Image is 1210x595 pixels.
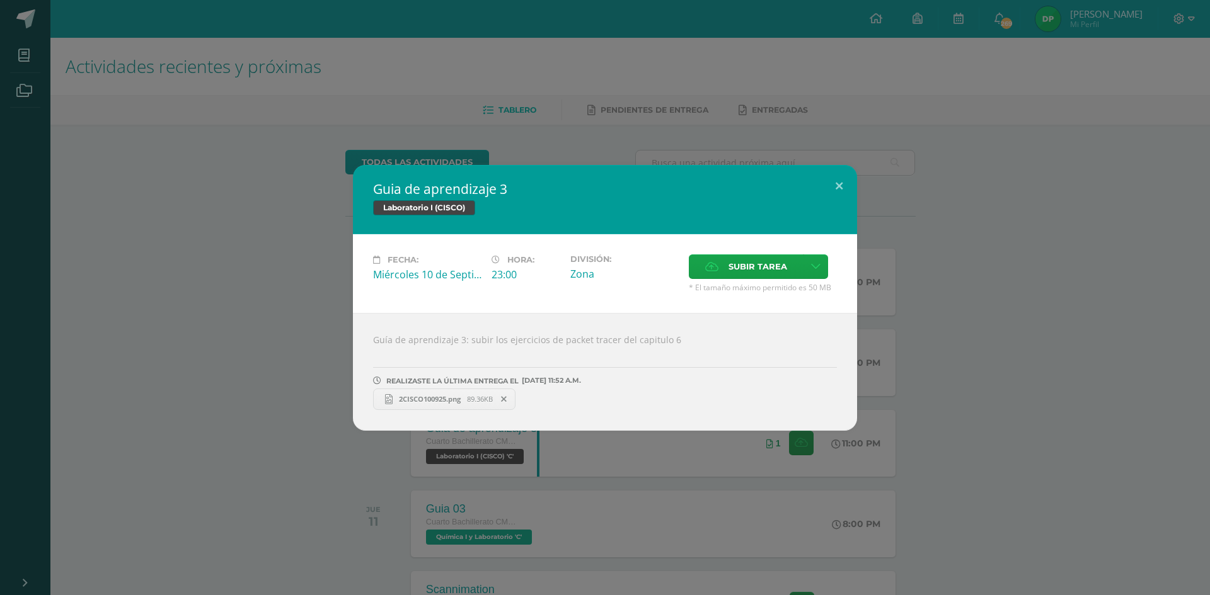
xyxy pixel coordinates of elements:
a: 2CISCO100925.png 89.36KB [373,388,516,410]
span: Remover entrega [493,392,515,406]
div: 23:00 [492,268,560,281]
label: División: [570,254,679,264]
span: 2CISCO100925.png [393,394,467,404]
span: Hora: [507,255,534,264]
span: REALIZASTE LA ÚLTIMA ENTREGA EL [386,377,519,385]
span: * El tamaño máximo permitido es 50 MB [689,282,837,293]
button: Close (Esc) [821,165,857,208]
div: Guía de aprendizaje 3: subir los ejercicios de packet tracer del capitulo 6 [353,313,857,431]
span: Subir tarea [729,255,787,278]
h2: Guia de aprendizaje 3 [373,180,837,198]
span: Laboratorio I (CISCO) [373,200,475,215]
span: 89.36KB [467,394,493,404]
span: Fecha: [388,255,418,264]
div: Miércoles 10 de Septiembre [373,268,481,281]
div: Zona [570,267,679,281]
